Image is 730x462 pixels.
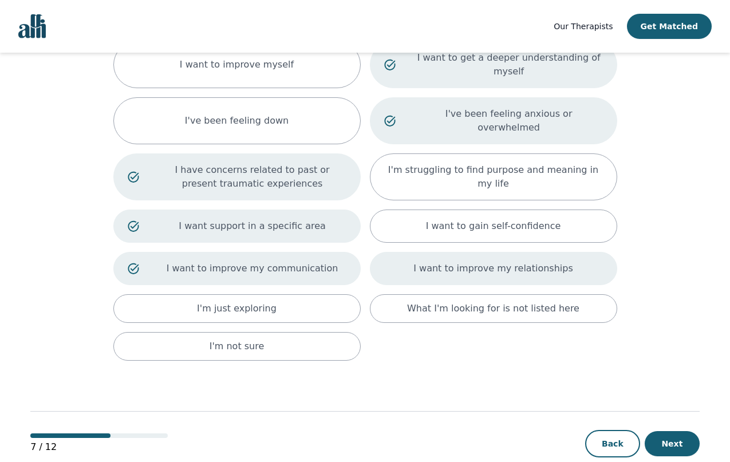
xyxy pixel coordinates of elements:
p: What I'm looking for is not listed here [407,302,579,315]
p: I want to improve my communication [159,262,346,275]
p: I want to get a deeper understanding of myself [415,51,603,78]
p: I want to gain self-confidence [426,219,561,233]
p: I have concerns related to past or present traumatic experiences [159,163,346,191]
p: I want to improve myself [180,58,294,72]
button: Back [585,430,640,457]
p: 7 / 12 [30,440,168,454]
p: I've been feeling anxious or overwhelmed [415,107,603,135]
p: I'm struggling to find purpose and meaning in my life [384,163,603,191]
button: Next [645,431,700,456]
img: alli logo [18,14,46,38]
button: Get Matched [627,14,712,39]
p: I'm not sure [210,339,265,353]
p: I'm just exploring [197,302,277,315]
p: I want to improve my relationships [413,262,573,275]
p: I want support in a specific area [159,219,346,233]
span: Our Therapists [554,22,613,31]
p: I've been feeling down [185,114,289,128]
a: Our Therapists [554,19,613,33]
